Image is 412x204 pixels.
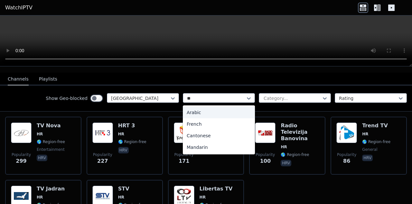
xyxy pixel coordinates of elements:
[281,152,309,157] span: 🌎 Region-free
[281,160,291,166] p: hrv
[118,195,124,200] span: HR
[337,152,356,157] span: Popularity
[118,139,146,144] span: 🌎 Region-free
[37,122,65,129] h6: TV Nova
[118,147,129,153] p: hrv
[97,157,108,165] span: 227
[343,157,350,165] span: 86
[11,122,32,143] img: TV Nova
[37,131,43,137] span: HR
[260,157,271,165] span: 100
[183,130,255,141] div: Cantonese
[200,186,233,192] h6: Libertas TV
[362,131,368,137] span: HR
[255,122,276,143] img: Radio Televizija Banovina
[39,73,57,85] button: Playlists
[281,144,287,150] span: HR
[336,122,357,143] img: Trend TV
[92,122,113,143] img: HRT 3
[256,152,275,157] span: Popularity
[37,139,65,144] span: 🌎 Region-free
[118,122,146,129] h6: HRT 3
[174,122,194,143] img: RTL Kockica
[46,95,88,102] label: Show Geo-blocked
[183,118,255,130] div: French
[362,147,377,152] span: general
[183,141,255,153] div: Mandarin
[174,152,194,157] span: Popularity
[93,152,112,157] span: Popularity
[16,157,26,165] span: 299
[37,155,47,161] p: hrv
[8,73,29,85] button: Channels
[281,122,320,142] h6: Radio Televizija Banovina
[183,107,255,118] div: Arabic
[362,122,390,129] h6: Trend TV
[37,195,43,200] span: HR
[118,186,146,192] h6: STV
[37,186,65,192] h6: TV Jadran
[200,195,206,200] span: HR
[362,139,390,144] span: 🌎 Region-free
[5,4,33,12] a: WatchIPTV
[12,152,31,157] span: Popularity
[179,157,189,165] span: 171
[37,147,65,152] span: entertainment
[118,131,124,137] span: HR
[362,155,373,161] p: hrv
